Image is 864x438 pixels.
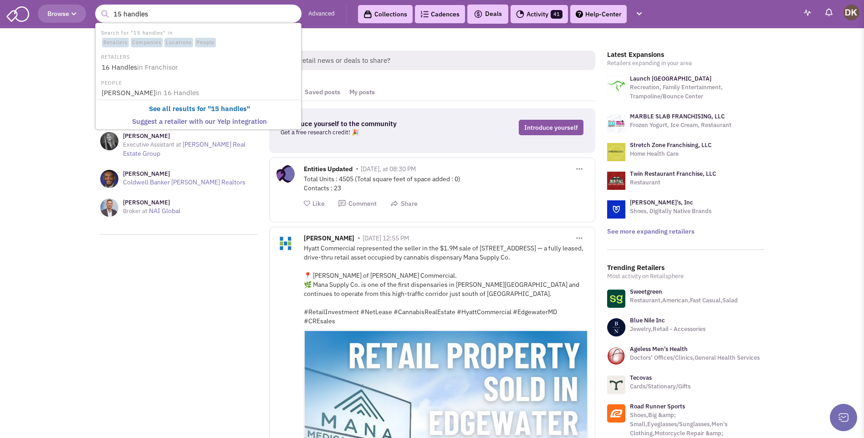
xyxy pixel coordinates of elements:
[123,132,257,140] h3: [PERSON_NAME]
[123,207,148,215] span: Broker at
[281,128,453,137] p: Get a free research credit! 🎉
[576,10,583,18] img: help.png
[630,141,711,149] a: Stretch Zone Franchising, LLC
[607,143,625,161] img: logo
[123,140,245,158] a: [PERSON_NAME] Real Estate Group
[420,11,429,17] img: Cadences_logo.png
[630,402,685,410] a: Road Runner Sports
[358,5,413,23] a: Collections
[511,5,568,23] a: Activity41
[6,5,29,22] img: SmartAdmin
[415,5,465,23] a: Cadences
[300,84,345,101] a: Saved posts
[312,199,325,208] span: Like
[149,207,180,215] a: NAI Global
[551,10,562,19] span: 41
[630,345,688,353] a: Ageless Men's Health
[123,178,245,186] a: Coldwell Banker [PERSON_NAME] Realtors
[844,5,859,20] img: Donnie Keller
[304,234,354,244] span: [PERSON_NAME]
[47,10,77,18] span: Browse
[97,77,300,87] li: PEOPLE
[607,114,625,132] img: logo
[164,38,193,48] span: Locations
[630,112,725,120] a: MARBLE SLAB FRANCHISING, LLC
[363,10,372,19] img: icon-collection-lavender-black.svg
[304,165,353,175] span: Entities Updated
[607,227,695,235] a: See more expanding retailers
[570,5,627,23] a: Help-Center
[630,207,711,216] p: Shoes, Digitally Native Brands
[607,172,625,190] img: logo
[471,8,505,20] button: Deals
[361,165,416,173] span: [DATE], at 08:30 PM
[99,87,300,99] a: [PERSON_NAME]in 16 Handles
[607,404,625,423] img: www.roadrunnersports.com
[137,63,178,71] span: in Franchisor
[630,75,711,82] a: Launch [GEOGRAPHIC_DATA]
[630,296,738,305] p: Restaurant,American,Fast Casual,Salad
[607,76,625,95] img: logo
[99,116,300,128] a: Suggest a retailer with our Yelp integration
[345,84,379,101] a: My posts
[630,83,764,101] p: Recreation, Family Entertainment, Trampoline/Bounce Center
[156,88,199,97] span: in 16 Handles
[291,51,595,70] span: Retail news or deals to share?
[630,353,760,362] p: Doctors’ Offices/Clinics,General Health Services
[630,199,693,206] a: [PERSON_NAME]'s, Inc
[630,149,711,158] p: Home Health Care
[304,199,325,208] button: Like
[630,170,716,178] a: Twin Restaurant Franchise, LLC
[338,199,377,208] button: Comment
[97,51,300,61] li: RETAILERS
[149,104,250,113] b: See all results for " "
[630,382,690,391] p: Cards/Stationary/Gifts
[195,38,216,48] span: People
[304,244,588,326] div: Hyatt Commercial represented the seller in the $1.9M sale of [STREET_ADDRESS] — a fully leased, d...
[123,199,180,207] h3: [PERSON_NAME]
[123,170,245,178] h3: [PERSON_NAME]
[607,290,625,308] img: www.sweetgreen.com
[99,61,300,74] a: 16 Handlesin Franchisor
[630,178,716,187] p: Restaurant
[630,316,665,324] a: Blue Nile Inc
[630,288,662,295] a: Sweetgreen
[38,5,86,23] button: Browse
[211,104,247,113] b: 15 handles
[607,200,625,219] img: logo
[607,59,764,68] p: Retailers expanding in your area
[630,121,731,130] p: Frozen Yogurt, Ice Cream, Restaurant
[131,38,163,48] span: Companies
[607,376,625,394] img: www.tecovas.com
[95,5,302,23] input: Search
[474,9,483,20] img: icon-deals.svg
[630,374,652,382] a: Tecovas
[607,264,764,272] h3: Trending Retailers
[304,174,588,193] div: Total Units : 4505 (Total square feet of space added : 0) Contacts : 23
[308,10,335,18] a: Advanced
[390,199,418,208] button: Share
[516,10,524,18] img: Activity.png
[363,234,409,242] span: [DATE] 12:55 PM
[281,120,453,128] h3: Introduce yourself to the community
[102,38,129,48] span: Retailers
[630,325,706,334] p: Jewelry,Retail - Accessories
[607,51,764,59] h3: Latest Expansions
[97,27,300,48] li: Search for "15 handles" in
[132,117,267,126] b: Suggest a retailer with our Yelp integration
[99,103,300,115] a: See all results for "15 handles"
[607,272,764,281] p: Most activity on Retailsphere
[607,318,625,336] img: www.bluenile.com
[123,141,181,148] span: Executive Assistant at
[474,10,502,18] span: Deals
[519,120,583,135] a: Introduce yourself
